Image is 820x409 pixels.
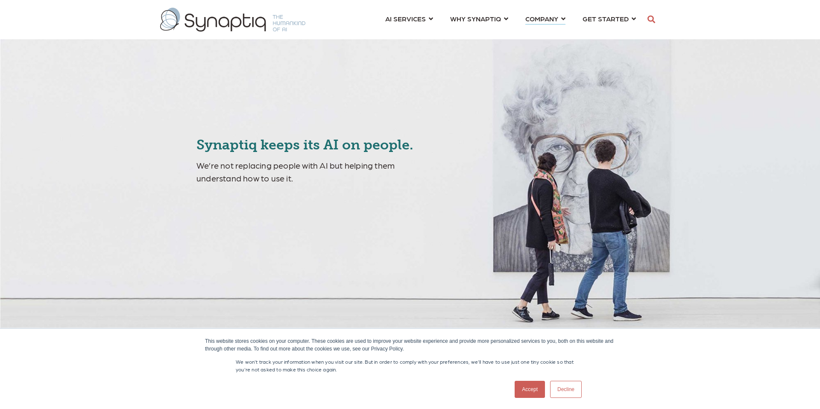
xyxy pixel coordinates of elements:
[583,11,636,26] a: GET STARTED
[196,137,413,153] span: Synaptiq keeps its AI on people.
[377,4,644,35] nav: menu
[196,159,441,184] p: We’re not replacing people with AI but helping them understand how to use it.
[385,13,426,24] span: AI SERVICES
[583,13,629,24] span: GET STARTED
[525,11,565,26] a: COMPANY
[385,11,433,26] a: AI SERVICES
[160,8,305,32] img: synaptiq logo-1
[450,13,501,24] span: WHY SYNAPTIQ
[236,358,584,373] p: We won't track your information when you visit our site. But in order to comply with your prefere...
[515,381,545,398] a: Accept
[550,381,582,398] a: Decline
[205,337,615,353] div: This website stores cookies on your computer. These cookies are used to improve your website expe...
[450,11,508,26] a: WHY SYNAPTIQ
[525,13,558,24] span: COMPANY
